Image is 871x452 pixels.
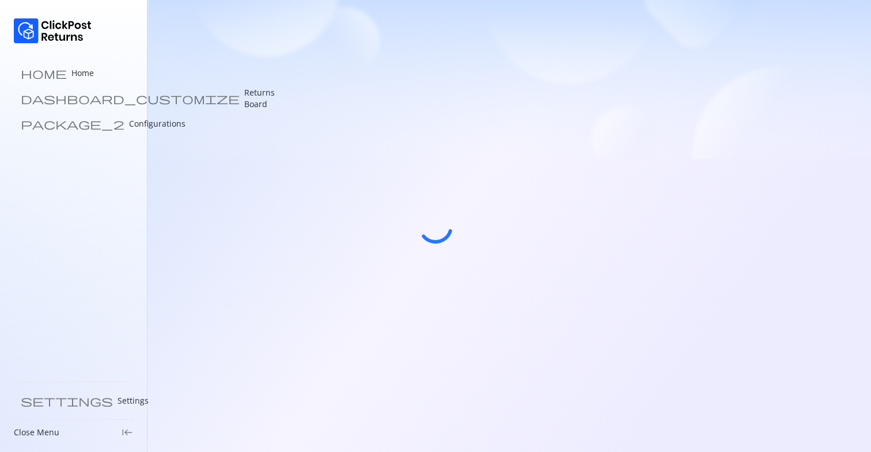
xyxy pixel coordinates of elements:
p: Returns Board [244,87,275,110]
p: Settings [118,395,149,407]
span: package_2 [21,118,124,130]
span: dashboard_customize [21,93,240,104]
p: Configurations [129,118,185,130]
a: package_2 Configurations [14,112,133,135]
div: Close Menukeyboard_tab_rtl [14,427,133,438]
p: Home [71,67,94,79]
p: Close Menu [14,427,59,438]
img: Logo [14,18,92,43]
span: settings [21,395,113,407]
a: home Home [14,62,133,85]
a: dashboard_customize Returns Board [14,87,133,110]
span: keyboard_tab_rtl [122,427,133,438]
a: settings Settings [14,389,133,412]
span: home [21,67,67,79]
